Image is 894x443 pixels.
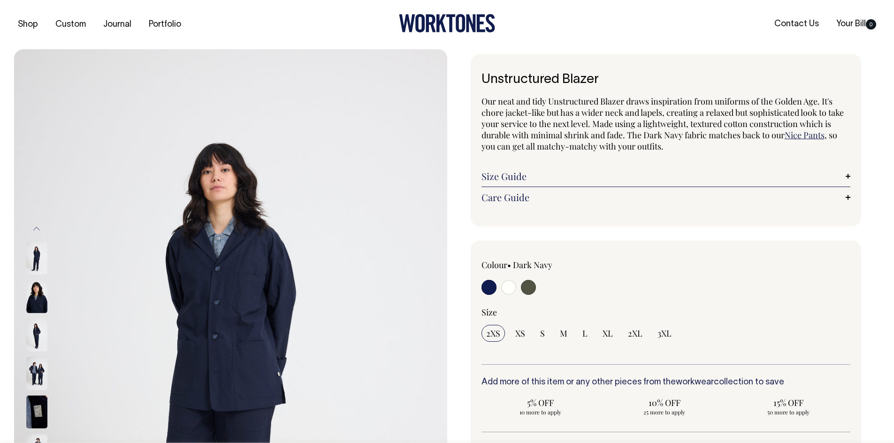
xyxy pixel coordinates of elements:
input: 3XL [653,325,676,342]
img: dark-navy [26,319,47,352]
input: L [578,325,592,342]
a: Care Guide [481,192,851,203]
span: XS [515,328,525,339]
a: Contact Us [771,16,823,32]
span: 15% OFF [734,397,843,408]
img: dark-navy [26,242,47,275]
input: XL [598,325,618,342]
span: 5% OFF [486,397,595,408]
button: Previous [30,218,44,239]
input: XS [511,325,530,342]
h1: Unstructured Blazer [481,73,851,87]
input: 10% OFF 25 more to apply [605,394,724,419]
span: 0 [866,19,876,30]
span: 10% OFF [610,397,719,408]
span: M [560,328,567,339]
div: Colour [481,259,629,270]
input: 2XL [623,325,647,342]
a: Shop [14,17,42,32]
span: S [540,328,545,339]
span: , so you can get all matchy-matchy with your outfits. [481,129,837,152]
img: dark-navy [26,357,47,390]
input: 5% OFF 10 more to apply [481,394,600,419]
a: workwear [676,378,714,386]
a: Nice Pants [785,129,825,141]
a: Your Bill0 [833,16,880,32]
a: Portfolio [145,17,185,32]
span: 3XL [657,328,672,339]
div: Size [481,307,851,318]
input: S [535,325,550,342]
a: Journal [99,17,135,32]
span: 2XS [486,328,500,339]
input: 2XS [481,325,505,342]
img: dark-navy [26,396,47,428]
h6: Add more of this item or any other pieces from the collection to save [481,378,851,387]
span: Our neat and tidy Unstructured Blazer draws inspiration from uniforms of the Golden Age. It's cho... [481,96,844,141]
input: 15% OFF 50 more to apply [729,394,848,419]
span: • [507,259,511,270]
span: L [582,328,588,339]
input: M [555,325,572,342]
span: 50 more to apply [734,408,843,416]
span: XL [603,328,613,339]
span: 2XL [628,328,642,339]
span: 10 more to apply [486,408,595,416]
img: dark-navy [26,280,47,313]
a: Size Guide [481,171,851,182]
span: 25 more to apply [610,408,719,416]
a: Custom [52,17,90,32]
label: Dark Navy [513,259,552,270]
